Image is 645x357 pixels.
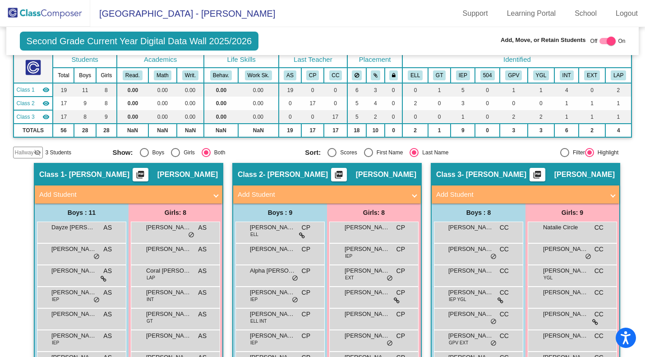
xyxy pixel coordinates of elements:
[448,223,493,232] span: [PERSON_NAME] [PERSON_NAME]
[608,6,645,21] a: Logout
[500,288,509,297] span: CC
[532,170,543,183] mat-icon: picture_as_pdf
[402,110,428,124] td: 0
[198,223,207,232] span: AS
[74,110,96,124] td: 8
[490,253,497,260] span: do_not_disturb_alt
[301,68,324,83] th: Christel Pitner
[324,97,347,110] td: 0
[554,110,579,124] td: 1
[451,110,475,124] td: 1
[385,110,403,124] td: 0
[17,99,35,107] span: Class 2
[528,97,555,110] td: 0
[366,68,385,83] th: Keep with students
[345,223,390,232] span: [PERSON_NAME]
[117,124,148,137] td: NaN
[146,331,191,340] span: [PERSON_NAME]
[347,52,403,68] th: Placement
[53,68,74,83] th: Total
[103,331,112,341] span: AS
[448,310,493,319] span: [PERSON_NAME]
[51,331,97,340] span: [PERSON_NAME]
[198,288,207,297] span: AS
[96,83,117,97] td: 8
[39,170,64,179] span: Class 1
[347,124,366,137] td: 18
[198,310,207,319] span: AS
[345,274,354,281] span: EXT
[103,245,112,254] span: AS
[305,148,321,157] span: Sort:
[528,68,555,83] th: Young for Grade Level
[347,97,366,110] td: 5
[103,288,112,297] span: AS
[133,168,148,181] button: Print Students Details
[302,310,310,319] span: CP
[448,331,493,340] span: [PERSON_NAME]
[279,52,347,68] th: Last Teacher
[117,83,148,97] td: 0.00
[154,70,171,80] button: Math
[500,124,527,137] td: 3
[250,245,295,254] span: [PERSON_NAME]
[432,185,619,204] mat-expansion-panel-header: Add Student
[74,97,96,110] td: 9
[51,288,97,297] span: [PERSON_NAME]
[113,148,299,157] mat-radio-group: Select an option
[594,223,604,232] span: CC
[385,68,403,83] th: Keep with teacher
[560,70,574,80] button: INT
[149,148,165,157] div: Boys
[345,310,390,319] span: [PERSON_NAME]
[428,110,451,124] td: 0
[528,110,555,124] td: 2
[123,70,143,80] button: Read.
[451,97,475,110] td: 3
[250,296,258,303] span: IEP
[594,148,619,157] div: Highlight
[103,266,112,276] span: AS
[146,266,191,275] span: Coral [PERSON_NAME]
[396,288,405,297] span: CP
[579,124,605,137] td: 2
[51,223,97,232] span: Dayze [PERSON_NAME]
[324,110,347,124] td: 17
[42,113,50,121] mat-icon: visibility
[51,266,97,275] span: [PERSON_NAME]
[347,83,366,97] td: 6
[17,86,35,94] span: Class 1
[279,83,301,97] td: 19
[490,340,497,347] span: do_not_disturb_alt
[182,70,198,80] button: Writ.
[39,190,207,200] mat-panel-title: Add Student
[146,223,191,232] span: [PERSON_NAME]
[461,170,526,179] span: - [PERSON_NAME]
[14,97,53,110] td: Christel Pitner - Pitner
[279,110,301,124] td: 0
[500,83,527,97] td: 1
[436,190,604,200] mat-panel-title: Add Student
[501,36,586,45] span: Add, Move, or Retain Students
[579,68,605,83] th: Extrovert
[500,6,563,21] a: Learning Portal
[345,288,390,297] span: [PERSON_NAME]
[148,110,177,124] td: 0.00
[428,97,451,110] td: 0
[42,100,50,107] mat-icon: visibility
[366,97,385,110] td: 4
[436,170,461,179] span: Class 3
[279,68,301,83] th: Alissa Seaver
[594,331,604,341] span: CC
[135,170,146,183] mat-icon: picture_as_pdf
[147,318,153,325] span: GT
[324,124,347,137] td: 17
[147,274,155,281] span: LAP
[53,97,74,110] td: 17
[525,204,619,222] div: Girls: 9
[396,223,405,232] span: CP
[96,68,117,83] th: Girls
[302,331,310,341] span: CP
[302,288,310,297] span: CP
[327,204,421,222] div: Girls: 8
